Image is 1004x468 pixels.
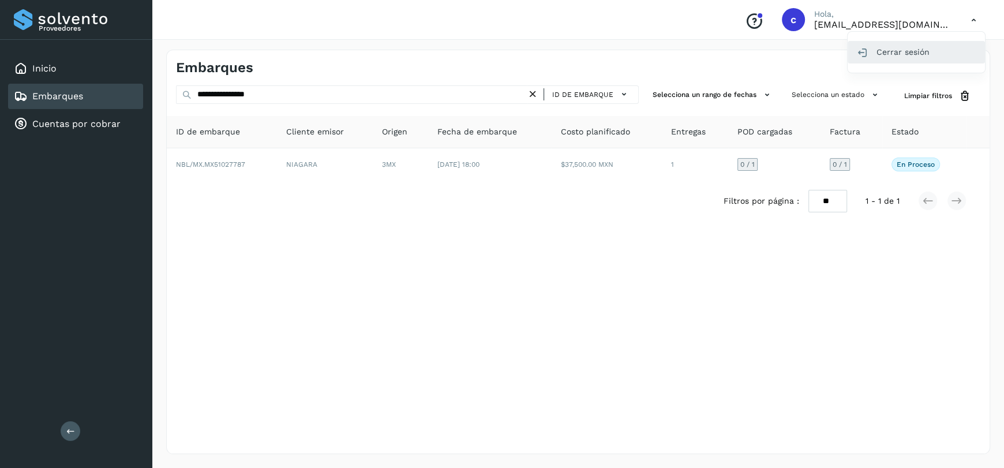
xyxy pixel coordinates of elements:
[39,24,138,32] p: Proveedores
[32,91,83,102] a: Embarques
[32,63,57,74] a: Inicio
[8,84,143,109] div: Embarques
[848,41,985,63] div: Cerrar sesión
[32,118,121,129] a: Cuentas por cobrar
[8,56,143,81] div: Inicio
[8,111,143,137] div: Cuentas por cobrar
